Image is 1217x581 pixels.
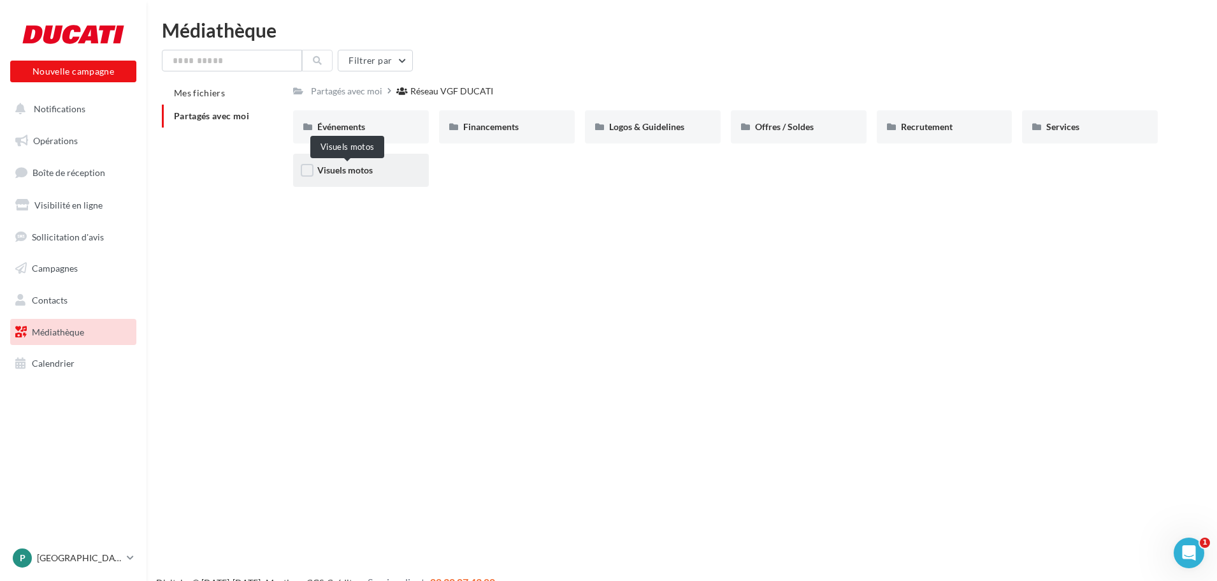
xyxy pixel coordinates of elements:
[20,552,25,564] span: P
[32,231,104,242] span: Sollicitation d'avis
[8,287,139,314] a: Contacts
[162,20,1202,40] div: Médiathèque
[32,358,75,369] span: Calendrier
[32,167,105,178] span: Boîte de réception
[317,165,373,175] span: Visuels motos
[8,159,139,186] a: Boîte de réception
[463,121,519,132] span: Financements
[32,295,68,305] span: Contacts
[10,61,136,82] button: Nouvelle campagne
[10,546,136,570] a: P [GEOGRAPHIC_DATA]
[32,263,78,274] span: Campagnes
[8,224,139,251] a: Sollicitation d'avis
[609,121,684,132] span: Logos & Guidelines
[338,50,413,71] button: Filtrer par
[8,192,139,219] a: Visibilité en ligne
[174,110,249,121] span: Partagés avec moi
[8,255,139,282] a: Campagnes
[8,128,139,154] a: Opérations
[33,135,78,146] span: Opérations
[34,200,103,210] span: Visibilité en ligne
[8,96,134,122] button: Notifications
[1174,538,1204,568] iframe: Intercom live chat
[8,319,139,346] a: Médiathèque
[311,85,382,98] div: Partagés avec moi
[1046,121,1079,132] span: Services
[755,121,814,132] span: Offres / Soldes
[37,552,122,564] p: [GEOGRAPHIC_DATA]
[310,136,384,158] div: Visuels motos
[8,350,139,377] a: Calendrier
[1200,538,1210,548] span: 1
[174,87,225,98] span: Mes fichiers
[34,103,85,114] span: Notifications
[317,121,365,132] span: Événements
[901,121,953,132] span: Recrutement
[410,85,493,98] div: Réseau VGF DUCATI
[32,327,84,337] span: Médiathèque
